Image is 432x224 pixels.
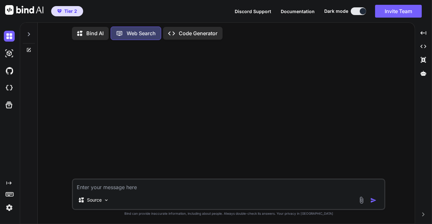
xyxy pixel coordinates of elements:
[358,196,365,204] img: attachment
[86,29,104,37] p: Bind AI
[235,8,271,15] button: Discord Support
[370,197,377,204] img: icon
[235,9,271,14] span: Discord Support
[324,8,348,14] span: Dark mode
[4,83,15,93] img: cloudideIcon
[281,8,315,15] button: Documentation
[4,202,15,213] img: settings
[179,29,217,37] p: Code Generator
[4,65,15,76] img: githubDark
[4,31,15,42] img: darkChat
[87,197,102,203] p: Source
[281,9,315,14] span: Documentation
[5,5,43,15] img: Bind AI
[51,6,83,16] button: premiumTier 2
[4,48,15,59] img: darkAi-studio
[72,211,385,216] p: Bind can provide inaccurate information, including about people. Always double-check its answers....
[104,197,109,203] img: Pick Models
[375,5,422,18] button: Invite Team
[57,9,62,13] img: premium
[64,8,77,14] span: Tier 2
[127,29,156,37] p: Web Search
